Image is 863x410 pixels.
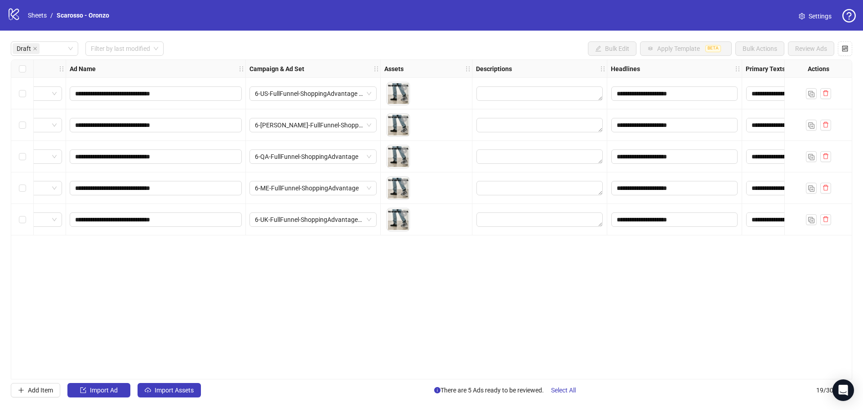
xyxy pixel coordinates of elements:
img: Asset 1 [387,208,409,231]
span: close [33,46,37,51]
button: Select All [544,383,583,397]
span: close-circle [401,210,407,216]
img: Duplicate [808,185,814,192]
span: close-circle [401,179,407,185]
span: delete [823,216,829,222]
span: eye [401,222,407,228]
span: control [842,45,848,52]
strong: Primary Texts [746,64,785,74]
button: Bulk Actions [735,41,784,56]
span: info-circle [434,387,440,393]
div: Edit values [476,212,603,227]
button: Preview [399,94,409,105]
span: Draft [17,44,31,54]
div: Resize Headlines column [739,60,742,77]
span: 6-QA-FullFunnel-ShoppingAdvantage [255,150,371,163]
button: Delete [399,82,409,93]
span: 19 / 300 items [816,385,852,395]
button: Delete [399,145,409,156]
button: Bulk Edit [588,41,636,56]
img: Asset 1 [387,145,409,168]
button: Import Ad [67,383,130,397]
img: Duplicate [808,154,814,160]
button: Import Assets [138,383,201,397]
button: Apply TemplateBETA [640,41,732,56]
div: Select row 4 [11,172,34,204]
span: holder [238,66,245,72]
div: Edit values [746,117,828,133]
strong: Descriptions [476,64,512,74]
div: Resize Descriptions column [605,60,607,77]
span: Select All [551,387,576,394]
button: Review Ads [788,41,834,56]
li: / [50,10,53,20]
span: close-circle [401,116,407,122]
button: Configure table settings [838,41,852,56]
strong: Campaign & Ad Set [249,64,304,74]
span: There are 5 Ads ready to be reviewed. [434,383,583,397]
button: Duplicate [806,214,817,225]
strong: Assets [384,64,404,74]
a: Sheets [26,10,49,20]
span: delete [823,185,829,191]
div: Select row 3 [11,141,34,172]
span: Import Assets [155,387,194,394]
a: Settings [792,9,839,23]
div: Edit values [746,149,828,164]
span: Import Ad [90,387,118,394]
span: Draft [13,43,40,54]
button: Delete [399,114,409,125]
span: import [80,387,86,393]
div: Edit values [611,212,738,227]
div: Edit values [611,117,738,133]
span: eye [401,190,407,197]
div: Edit values [476,180,603,196]
span: delete [823,153,829,159]
div: Select all rows [11,60,34,78]
span: question-circle [842,9,856,23]
div: Edit values [476,86,603,101]
span: holder [600,66,606,72]
span: Settings [809,11,832,21]
strong: Actions [808,64,829,74]
div: Resize Ad Format column [63,60,66,77]
div: Resize Campaign & Ad Set column [378,60,380,77]
button: Delete [399,208,409,219]
button: Duplicate [806,88,817,99]
button: Add Item [11,383,60,397]
img: Duplicate [808,122,814,129]
div: Select row 1 [11,78,34,109]
img: Asset 1 [387,177,409,199]
button: Duplicate [806,151,817,162]
button: Preview [399,220,409,231]
span: delete [823,122,829,128]
div: Edit values [746,86,828,101]
span: setting [799,13,805,19]
div: Edit values [746,180,828,196]
span: holder [734,66,741,72]
img: Asset 1 [387,82,409,105]
div: Select row 2 [11,109,34,141]
img: Duplicate [808,91,814,97]
span: eye [401,96,407,102]
strong: Ad Name [70,64,96,74]
strong: Headlines [611,64,640,74]
img: Asset 1 [387,114,409,136]
button: Delete [399,177,409,188]
span: 6-UK-FullFunnel-ShoppingAdvantage_MaxValue [255,213,371,226]
div: Edit values [611,86,738,101]
div: Open Intercom Messenger [832,379,854,401]
div: Edit values [476,149,603,164]
div: Edit values [746,212,828,227]
span: holder [65,66,71,72]
span: Add Item [28,387,53,394]
div: Select row 5 [11,204,34,235]
span: holder [58,66,65,72]
span: holder [379,66,386,72]
a: Scarosso - Oronzo [55,10,111,20]
span: holder [741,66,747,72]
